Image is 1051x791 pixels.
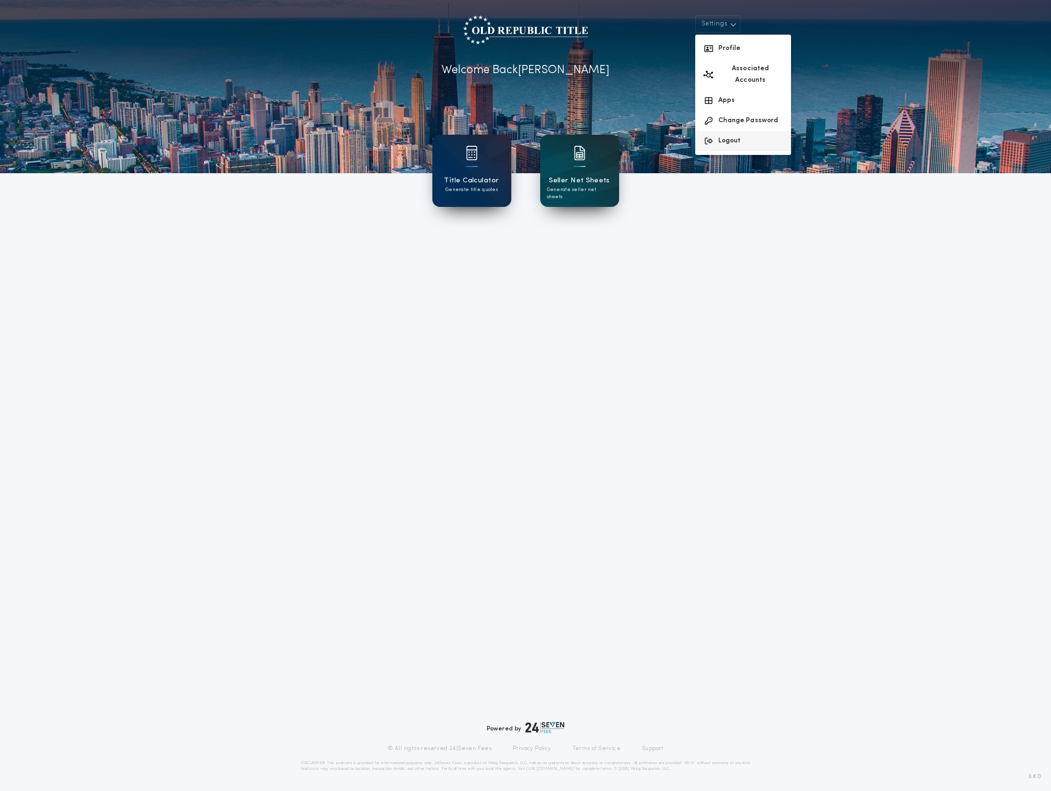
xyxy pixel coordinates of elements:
[300,760,751,772] p: DISCLAIMER: This estimate is provided for informational purposes only. 24|Seven Fees, a product o...
[1028,772,1041,781] span: 3.8.0
[695,59,791,90] button: Associated Accounts
[695,15,740,33] button: Settings
[572,745,621,753] a: Terms of Service
[526,767,574,771] a: [URL][DOMAIN_NAME]
[695,131,791,151] button: Logout
[432,135,511,207] a: card iconTitle CalculatorGenerate title quotes
[463,15,588,44] img: account-logo
[695,90,791,111] button: Apps
[513,745,551,753] a: Privacy Policy
[695,35,791,155] div: Settings
[642,745,663,753] a: Support
[525,722,565,733] img: logo
[547,186,612,201] p: Generate seller net sheets
[540,135,619,207] a: card iconSeller Net SheetsGenerate seller net sheets
[549,175,610,186] h1: Seller Net Sheets
[695,38,791,59] button: Profile
[466,146,478,160] img: card icon
[441,62,610,79] p: Welcome Back [PERSON_NAME]
[445,186,498,193] p: Generate title quotes
[487,722,565,733] div: Powered by
[444,175,499,186] h1: Title Calculator
[695,111,791,131] button: Change Password
[574,146,585,160] img: card icon
[388,745,492,753] p: © All rights reserved. 24|Seven Fees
